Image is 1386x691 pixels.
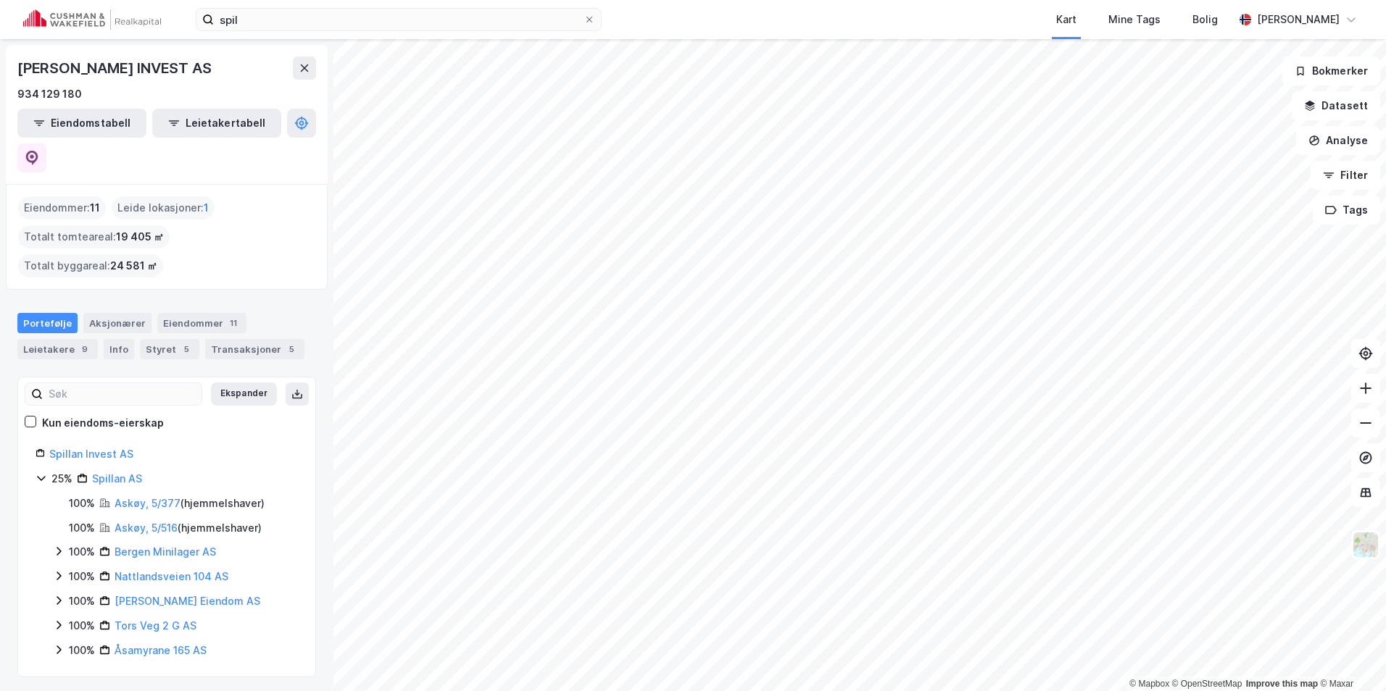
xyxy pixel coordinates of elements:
div: 100% [69,495,95,512]
div: Transaksjoner [205,339,304,359]
div: Bolig [1192,11,1218,28]
div: 934 129 180 [17,85,82,103]
span: 1 [204,199,209,217]
div: Leietakere [17,339,98,359]
div: Styret [140,339,199,359]
button: Analyse [1296,126,1380,155]
div: Totalt byggareal : [18,254,163,277]
div: Aksjonærer [83,313,152,333]
div: Eiendommer [157,313,246,333]
div: 11 [226,316,241,330]
a: [PERSON_NAME] Eiendom AS [115,595,260,607]
div: 9 [78,342,92,356]
span: 24 581 ㎡ [110,257,157,275]
div: 25% [51,470,72,487]
button: Filter [1311,161,1380,190]
div: Mine Tags [1108,11,1161,28]
div: ( hjemmelshaver ) [115,519,262,537]
div: Kontrollprogram for chat [1314,621,1386,691]
a: Bergen Minilager AS [115,545,216,558]
img: cushman-wakefield-realkapital-logo.202ea83816669bd177139c58696a8fa1.svg [23,9,161,30]
span: 19 405 ㎡ [116,228,164,246]
a: Spillan AS [92,472,142,485]
div: 100% [69,592,95,610]
div: Portefølje [17,313,78,333]
a: OpenStreetMap [1172,679,1242,689]
div: Leide lokasjoner : [112,196,215,219]
a: Askøy, 5/516 [115,522,178,534]
div: [PERSON_NAME] INVEST AS [17,56,214,80]
div: 100% [69,617,95,635]
a: Nattlandsveien 104 AS [115,570,228,582]
button: Tags [1313,196,1380,225]
button: Leietakertabell [152,109,281,138]
a: Mapbox [1129,679,1169,689]
input: Søk [43,383,202,405]
div: Totalt tomteareal : [18,225,170,248]
img: Z [1352,531,1379,558]
div: Kun eiendoms-eierskap [42,414,164,432]
div: ( hjemmelshaver ) [115,495,265,512]
div: 100% [69,543,95,561]
input: Søk på adresse, matrikkel, gårdeiere, leietakere eller personer [214,9,584,30]
iframe: Chat Widget [1314,621,1386,691]
div: Kart [1056,11,1076,28]
span: 11 [90,199,100,217]
button: Bokmerker [1282,56,1380,85]
div: Eiendommer : [18,196,106,219]
a: Spillan Invest AS [49,448,133,460]
button: Eiendomstabell [17,109,146,138]
div: 100% [69,568,95,585]
a: Improve this map [1246,679,1318,689]
div: 100% [69,519,95,537]
div: Info [104,339,134,359]
div: 5 [284,342,299,356]
a: Åsamyrane 165 AS [115,644,207,656]
button: Datasett [1292,91,1380,120]
a: Tors Veg 2 G AS [115,619,196,632]
div: 100% [69,642,95,659]
div: [PERSON_NAME] [1257,11,1340,28]
button: Ekspander [211,382,277,406]
div: 5 [179,342,194,356]
a: Askøy, 5/377 [115,497,180,509]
